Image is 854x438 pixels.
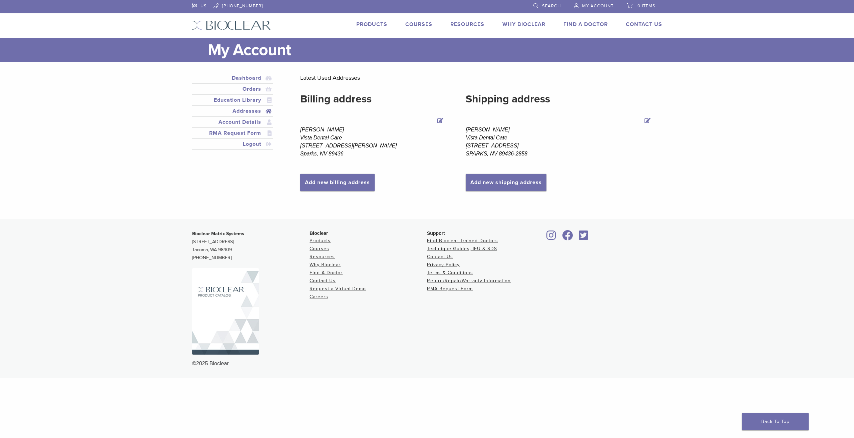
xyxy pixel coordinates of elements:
[193,107,272,115] a: Addresses
[193,96,272,104] a: Education Library
[310,294,328,300] a: Careers
[427,278,511,284] a: Return/Repair/Warranty Information
[300,73,652,83] p: Latest Used Addresses
[742,413,809,430] a: Back To Top
[310,262,341,268] a: Why Bioclear
[192,231,244,237] strong: Bioclear Matrix Systems
[643,116,652,126] a: Edit Shipping address
[310,270,343,276] a: Find A Doctor
[310,231,328,236] span: Bioclear
[466,126,652,158] address: [PERSON_NAME] Vista Dental Cate [STREET_ADDRESS] SPARKS, NV 89436-2858
[563,21,608,28] a: Find A Doctor
[192,268,259,355] img: Bioclear
[192,73,273,158] nav: Account pages
[300,174,375,191] a: Add new billing address
[626,21,662,28] a: Contact Us
[576,234,590,241] a: Bioclear
[193,129,272,137] a: RMA Request Form
[544,234,558,241] a: Bioclear
[542,3,561,9] span: Search
[310,254,335,260] a: Resources
[637,3,656,9] span: 0 items
[192,360,662,368] div: ©2025 Bioclear
[310,238,331,244] a: Products
[466,91,652,107] h2: Shipping address
[405,21,432,28] a: Courses
[310,246,329,252] a: Courses
[427,231,445,236] span: Support
[427,254,453,260] a: Contact Us
[356,21,387,28] a: Products
[310,286,366,292] a: Request a Virtual Demo
[427,262,460,268] a: Privacy Policy
[193,85,272,93] a: Orders
[310,278,336,284] a: Contact Us
[300,91,445,107] h2: Billing address
[192,20,271,30] img: Bioclear
[427,246,497,252] a: Technique Guides, IFU & SDS
[582,3,613,9] span: My Account
[450,21,484,28] a: Resources
[192,230,310,262] p: [STREET_ADDRESS] Tacoma, WA 98409 [PHONE_NUMBER]
[560,234,575,241] a: Bioclear
[208,38,662,62] h1: My Account
[193,74,272,82] a: Dashboard
[193,118,272,126] a: Account Details
[427,286,473,292] a: RMA Request Form
[502,21,545,28] a: Why Bioclear
[427,238,498,244] a: Find Bioclear Trained Doctors
[466,174,546,191] a: Add new shipping address
[436,116,445,126] a: Edit Billing address
[427,270,473,276] a: Terms & Conditions
[300,126,445,158] address: [PERSON_NAME] Vista Dental Care [STREET_ADDRESS][PERSON_NAME] Sparks, NV 89436
[193,140,272,148] a: Logout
